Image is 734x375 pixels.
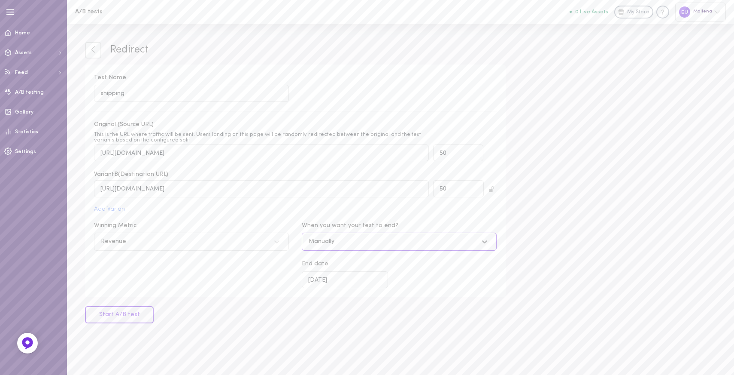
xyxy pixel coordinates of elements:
span: Original (Source URL) [94,121,154,128]
h1: A/B tests [75,9,217,15]
span: Test Name [94,74,126,81]
input: End date [302,271,388,288]
span: End date [302,261,328,267]
span: Winning Metric [94,222,136,229]
button: Start A/B test [85,306,154,323]
img: Feedback Button [21,337,34,350]
span: Settings [15,149,36,154]
span: Feed [15,70,28,75]
button: Add Variant [94,206,127,212]
div: Revenue [101,239,126,245]
span: Variant B (Destination URL) [94,170,168,179]
span: Redirect [110,43,149,58]
span: Home [15,31,30,36]
div: This is the URL where traffic will be sent. Users landing on this page will be randomly redirecte... [94,132,429,143]
div: Mallena [675,3,726,21]
span: Gallery [15,110,33,115]
a: My Store [614,6,653,18]
span: When you want your test to end? [302,222,398,229]
input: Original (Source URL)This is the URL where traffic will be sent. Users landing on this page will ... [94,144,429,161]
input: Test Name [94,85,289,101]
span: My Store [627,9,649,16]
span: A/B testing [15,90,44,95]
button: 0 Live Assets [570,9,608,15]
div: Knowledge center [656,6,669,18]
a: 0 Live Assets [570,9,614,15]
input: https:// [94,180,429,197]
span: Statistics [15,129,38,135]
div: Manually [309,239,334,245]
span: Assets [15,50,32,55]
